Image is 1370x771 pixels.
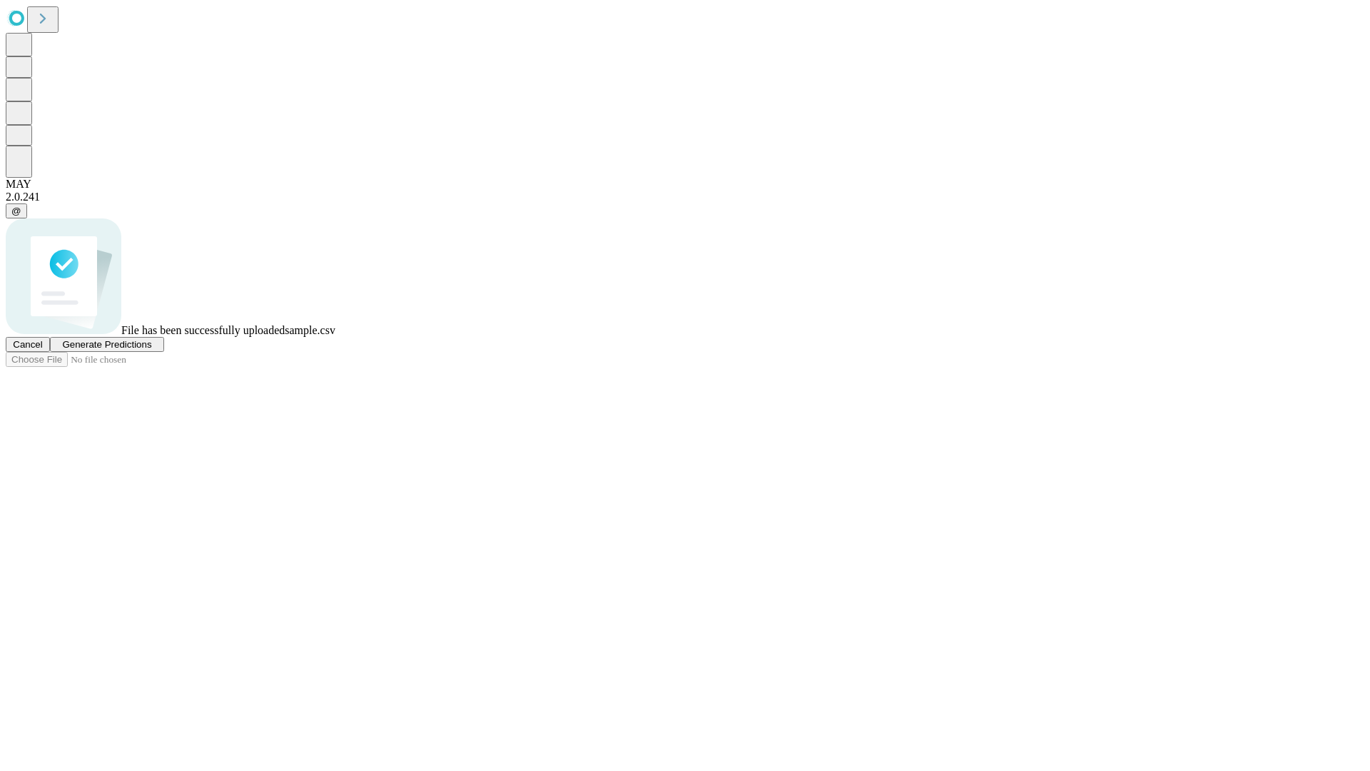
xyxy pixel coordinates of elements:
button: Cancel [6,337,50,352]
button: Generate Predictions [50,337,164,352]
span: File has been successfully uploaded [121,324,285,336]
span: Generate Predictions [62,339,151,350]
button: @ [6,203,27,218]
span: sample.csv [285,324,335,336]
span: Cancel [13,339,43,350]
div: MAY [6,178,1364,191]
div: 2.0.241 [6,191,1364,203]
span: @ [11,206,21,216]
